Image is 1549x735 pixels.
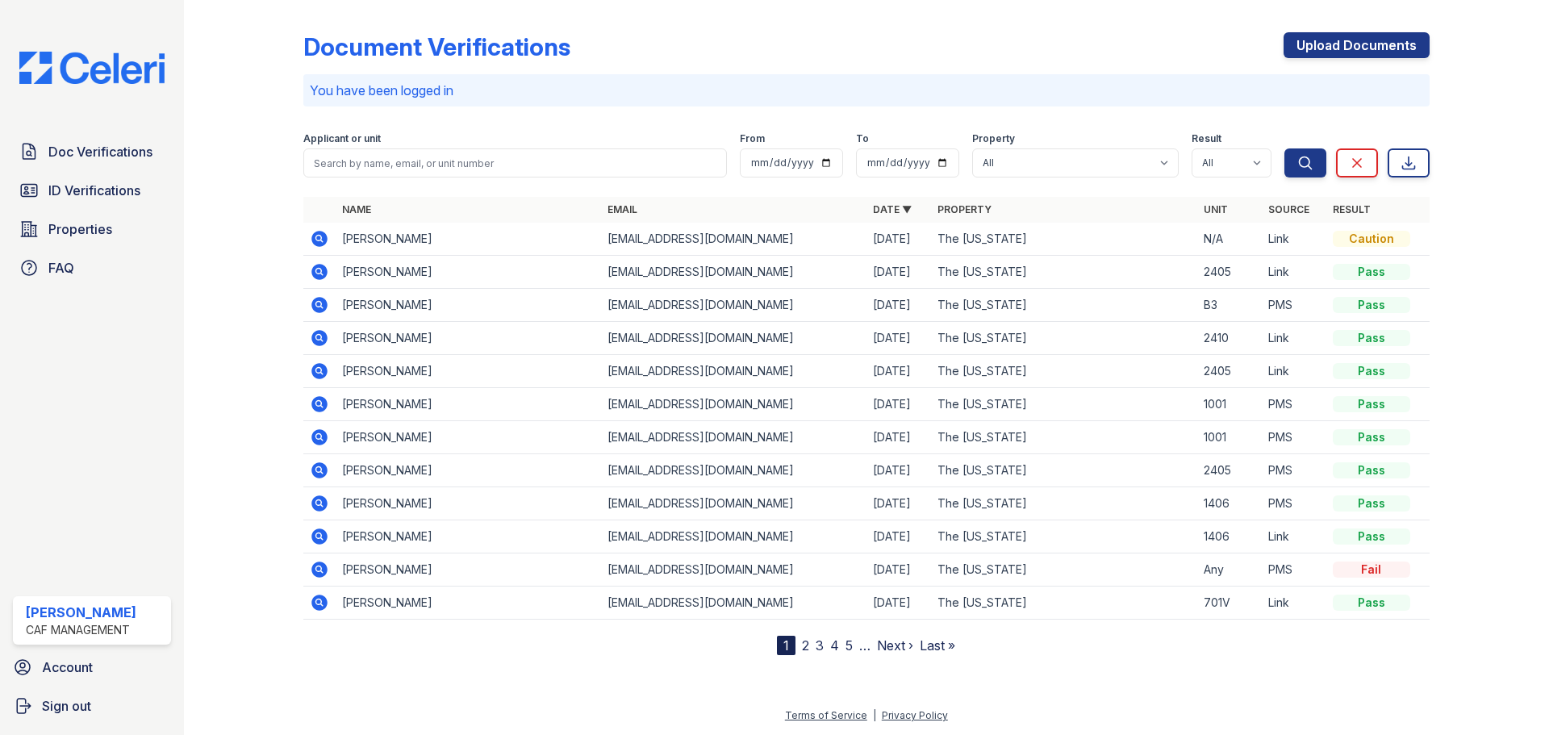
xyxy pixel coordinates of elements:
[785,709,867,721] a: Terms of Service
[1262,553,1326,587] td: PMS
[866,454,931,487] td: [DATE]
[931,520,1196,553] td: The [US_STATE]
[1333,297,1410,313] div: Pass
[931,289,1196,322] td: The [US_STATE]
[866,421,931,454] td: [DATE]
[607,203,637,215] a: Email
[866,553,931,587] td: [DATE]
[48,219,112,239] span: Properties
[1284,32,1430,58] a: Upload Documents
[866,487,931,520] td: [DATE]
[336,587,601,620] td: [PERSON_NAME]
[6,651,177,683] a: Account
[48,258,74,278] span: FAQ
[866,587,931,620] td: [DATE]
[601,553,866,587] td: [EMAIL_ADDRESS][DOMAIN_NAME]
[1333,429,1410,445] div: Pass
[336,454,601,487] td: [PERSON_NAME]
[310,81,1423,100] p: You have been logged in
[13,136,171,168] a: Doc Verifications
[1333,528,1410,545] div: Pass
[336,355,601,388] td: [PERSON_NAME]
[777,636,795,655] div: 1
[601,289,866,322] td: [EMAIL_ADDRESS][DOMAIN_NAME]
[13,213,171,245] a: Properties
[601,256,866,289] td: [EMAIL_ADDRESS][DOMAIN_NAME]
[336,421,601,454] td: [PERSON_NAME]
[1197,289,1262,322] td: B3
[830,637,839,654] a: 4
[601,355,866,388] td: [EMAIL_ADDRESS][DOMAIN_NAME]
[931,587,1196,620] td: The [US_STATE]
[601,487,866,520] td: [EMAIL_ADDRESS][DOMAIN_NAME]
[601,520,866,553] td: [EMAIL_ADDRESS][DOMAIN_NAME]
[845,637,853,654] a: 5
[1262,421,1326,454] td: PMS
[1262,355,1326,388] td: Link
[303,32,570,61] div: Document Verifications
[1197,520,1262,553] td: 1406
[1262,487,1326,520] td: PMS
[1197,388,1262,421] td: 1001
[931,355,1196,388] td: The [US_STATE]
[866,520,931,553] td: [DATE]
[303,148,727,177] input: Search by name, email, or unit number
[26,603,136,622] div: [PERSON_NAME]
[866,289,931,322] td: [DATE]
[1262,322,1326,355] td: Link
[13,174,171,207] a: ID Verifications
[601,388,866,421] td: [EMAIL_ADDRESS][DOMAIN_NAME]
[1333,231,1410,247] div: Caution
[336,388,601,421] td: [PERSON_NAME]
[1333,396,1410,412] div: Pass
[1333,264,1410,280] div: Pass
[1197,256,1262,289] td: 2405
[740,132,765,145] label: From
[882,709,948,721] a: Privacy Policy
[1333,363,1410,379] div: Pass
[336,256,601,289] td: [PERSON_NAME]
[873,709,876,721] div: |
[1197,223,1262,256] td: N/A
[1333,203,1371,215] a: Result
[1197,587,1262,620] td: 701V
[1262,388,1326,421] td: PMS
[931,421,1196,454] td: The [US_STATE]
[859,636,871,655] span: …
[1262,256,1326,289] td: Link
[1262,520,1326,553] td: Link
[937,203,992,215] a: Property
[866,355,931,388] td: [DATE]
[1197,454,1262,487] td: 2405
[873,203,912,215] a: Date ▼
[931,388,1196,421] td: The [US_STATE]
[931,553,1196,587] td: The [US_STATE]
[26,622,136,638] div: CAF Management
[1333,562,1410,578] div: Fail
[6,690,177,722] a: Sign out
[601,421,866,454] td: [EMAIL_ADDRESS][DOMAIN_NAME]
[601,322,866,355] td: [EMAIL_ADDRESS][DOMAIN_NAME]
[336,322,601,355] td: [PERSON_NAME]
[1197,421,1262,454] td: 1001
[1197,322,1262,355] td: 2410
[866,256,931,289] td: [DATE]
[802,637,809,654] a: 2
[1197,355,1262,388] td: 2405
[336,289,601,322] td: [PERSON_NAME]
[342,203,371,215] a: Name
[601,223,866,256] td: [EMAIL_ADDRESS][DOMAIN_NAME]
[866,322,931,355] td: [DATE]
[48,181,140,200] span: ID Verifications
[1204,203,1228,215] a: Unit
[816,637,824,654] a: 3
[931,487,1196,520] td: The [US_STATE]
[1333,495,1410,512] div: Pass
[931,256,1196,289] td: The [US_STATE]
[1262,454,1326,487] td: PMS
[920,637,955,654] a: Last »
[48,142,152,161] span: Doc Verifications
[1262,587,1326,620] td: Link
[866,388,931,421] td: [DATE]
